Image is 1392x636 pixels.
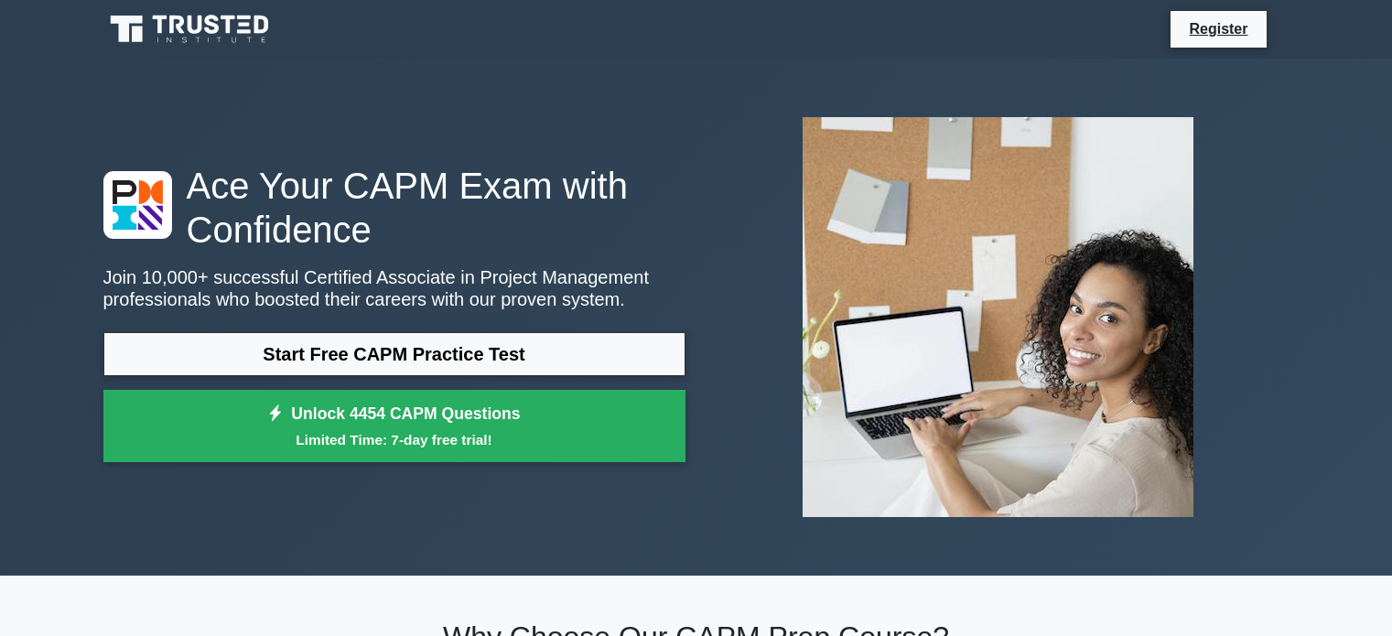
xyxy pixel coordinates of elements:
[103,266,685,310] p: Join 10,000+ successful Certified Associate in Project Management professionals who boosted their...
[1178,17,1258,40] a: Register
[103,164,685,252] h1: Ace Your CAPM Exam with Confidence
[103,390,685,463] a: Unlock 4454 CAPM QuestionsLimited Time: 7-day free trial!
[126,429,663,450] small: Limited Time: 7-day free trial!
[103,332,685,376] a: Start Free CAPM Practice Test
